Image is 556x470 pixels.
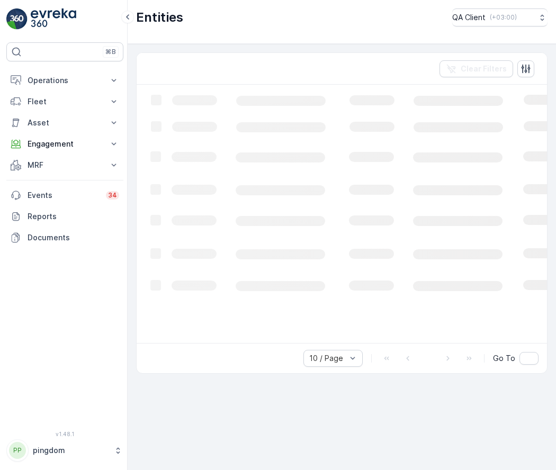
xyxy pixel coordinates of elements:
span: v 1.48.1 [6,431,123,437]
button: QA Client(+03:00) [452,8,548,26]
button: Fleet [6,91,123,112]
p: Clear Filters [461,64,507,74]
p: Fleet [28,96,102,107]
p: Asset [28,118,102,128]
button: Clear Filters [440,60,513,77]
p: Entities [136,9,183,26]
button: Operations [6,70,123,91]
button: Asset [6,112,123,133]
p: Reports [28,211,119,222]
p: Documents [28,232,119,243]
p: Engagement [28,139,102,149]
div: PP [9,442,26,459]
span: Go To [493,353,515,364]
p: ( +03:00 ) [490,13,517,22]
p: Operations [28,75,102,86]
p: Events [28,190,100,201]
p: MRF [28,160,102,170]
p: 34 [108,191,117,200]
button: MRF [6,155,123,176]
button: PPpingdom [6,439,123,462]
p: pingdom [33,445,109,456]
a: Reports [6,206,123,227]
img: logo_light-DOdMpM7g.png [31,8,76,30]
a: Documents [6,227,123,248]
p: ⌘B [105,48,116,56]
p: QA Client [452,12,486,23]
a: Events34 [6,185,123,206]
button: Engagement [6,133,123,155]
img: logo [6,8,28,30]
